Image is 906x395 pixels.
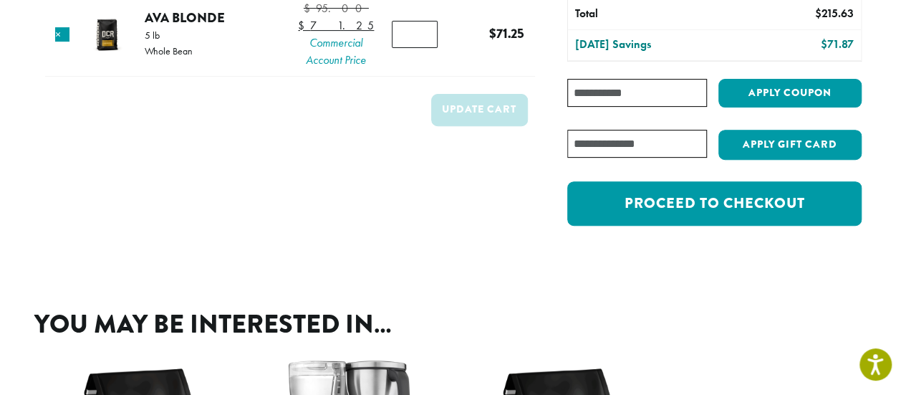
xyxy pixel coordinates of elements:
span: $ [489,24,496,43]
button: Apply coupon [718,79,862,108]
p: Whole Bean [145,46,193,56]
span: $ [814,6,821,21]
span: $ [304,1,316,16]
a: Remove this item [55,27,69,42]
bdi: 215.63 [814,6,853,21]
span: $ [820,37,827,52]
button: Update cart [431,94,528,126]
button: Apply Gift Card [718,130,862,160]
span: Commercial Account Price [298,34,374,69]
th: [DATE] Savings [568,30,743,60]
a: Proceed to checkout [567,181,861,226]
input: Product quantity [392,21,438,48]
a: Ava Blonde [145,8,225,27]
p: 5 lb [145,30,193,40]
bdi: 71.25 [489,24,524,43]
span: $ [298,18,310,33]
h2: You may be interested in… [34,309,872,340]
bdi: 71.25 [298,18,374,33]
img: Ava Blonde [84,11,130,58]
bdi: 95.00 [304,1,369,16]
bdi: 71.87 [820,37,853,52]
